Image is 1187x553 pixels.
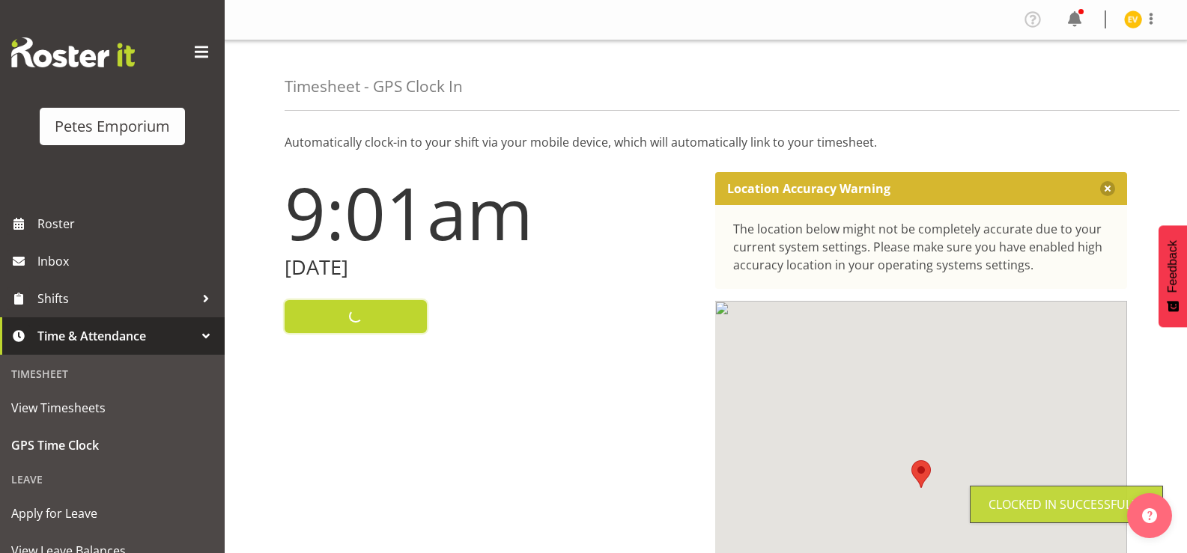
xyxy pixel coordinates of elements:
span: Feedback [1166,240,1180,293]
span: Shifts [37,287,195,310]
div: Leave [4,464,221,495]
a: View Timesheets [4,389,221,427]
h4: Timesheet - GPS Clock In [285,78,463,95]
button: Close message [1100,181,1115,196]
div: The location below might not be completely accurate due to your current system settings. Please m... [733,220,1110,274]
span: Roster [37,213,217,235]
img: eva-vailini10223.jpg [1124,10,1142,28]
div: Timesheet [4,358,221,389]
a: Apply for Leave [4,495,221,532]
a: GPS Time Clock [4,427,221,464]
img: Rosterit website logo [11,37,135,67]
img: help-xxl-2.png [1142,508,1157,523]
span: View Timesheets [11,397,213,419]
h2: [DATE] [285,256,697,279]
div: Clocked in Successfully [989,495,1144,513]
span: GPS Time Clock [11,434,213,456]
h1: 9:01am [285,172,697,253]
p: Location Accuracy Warning [727,181,890,196]
div: Petes Emporium [55,115,170,138]
span: Inbox [37,250,217,272]
span: Apply for Leave [11,502,213,525]
button: Feedback - Show survey [1159,225,1187,327]
p: Automatically clock-in to your shift via your mobile device, which will automatically link to you... [285,133,1127,151]
span: Time & Attendance [37,325,195,347]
